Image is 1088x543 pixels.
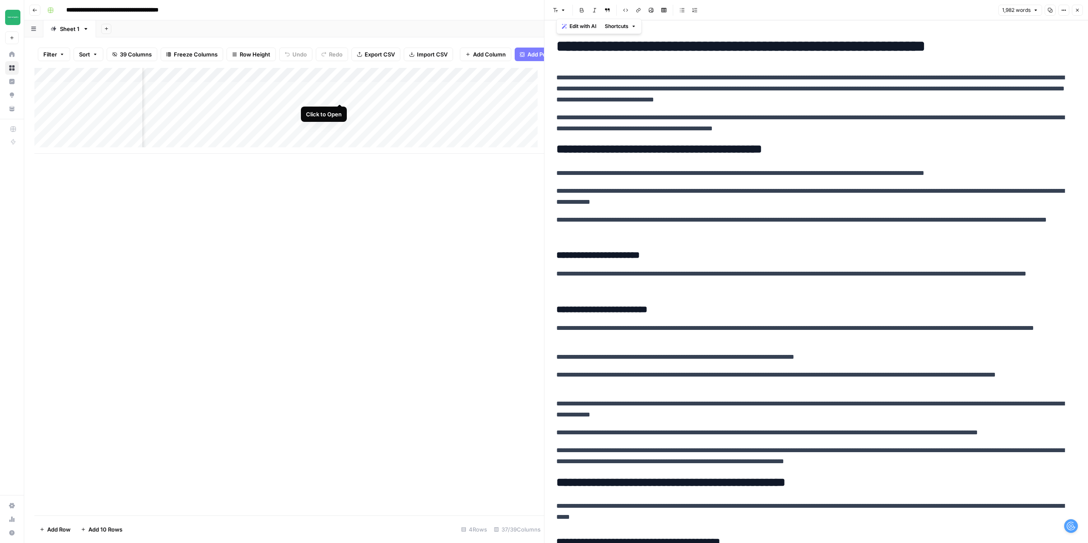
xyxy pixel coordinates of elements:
span: 1,982 words [1002,6,1031,14]
button: Edit with AI [558,21,600,32]
span: Filter [43,50,57,59]
span: Shortcuts [605,23,629,30]
button: Row Height [227,48,276,61]
a: Settings [5,499,19,512]
a: Opportunities [5,88,19,102]
button: 1,982 words [998,5,1042,16]
a: Home [5,48,19,61]
img: Team Empathy Logo [5,10,20,25]
button: Undo [279,48,312,61]
button: Export CSV [351,48,400,61]
span: Edit with AI [569,23,596,30]
button: 39 Columns [107,48,157,61]
button: Shortcuts [601,21,640,32]
div: Click to Open [306,110,342,118]
span: Redo [329,50,343,59]
div: 37/39 Columns [490,523,544,536]
button: Add Power Agent [515,48,579,61]
div: 4 Rows [458,523,490,536]
button: Filter [38,48,70,61]
button: Add Row [34,523,76,536]
div: Sheet 1 [60,25,79,33]
span: 39 Columns [120,50,152,59]
span: Add Power Agent [527,50,574,59]
button: Add 10 Rows [76,523,127,536]
a: Sheet 1 [43,20,96,37]
button: Redo [316,48,348,61]
button: Help + Support [5,526,19,540]
span: Sort [79,50,90,59]
span: Freeze Columns [174,50,218,59]
a: Insights [5,75,19,88]
span: Undo [292,50,307,59]
span: Add Column [473,50,506,59]
a: Usage [5,512,19,526]
button: Freeze Columns [161,48,223,61]
span: Export CSV [365,50,395,59]
button: Add Column [460,48,511,61]
button: Sort [74,48,103,61]
button: Workspace: Team Empathy [5,7,19,28]
a: Your Data [5,102,19,115]
span: Import CSV [417,50,448,59]
span: Add Row [47,525,71,534]
a: Browse [5,61,19,75]
button: Import CSV [404,48,453,61]
span: Row Height [240,50,270,59]
span: Add 10 Rows [88,525,122,534]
